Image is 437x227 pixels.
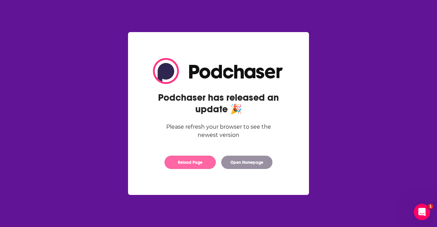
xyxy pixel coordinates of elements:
h2: Podchaser has released an update 🎉 [153,92,284,115]
img: Logo [153,58,284,84]
button: Open Homepage [221,156,272,169]
button: Reload Page [165,156,216,169]
div: Please refresh your browser to see the newest version [153,123,284,139]
iframe: Intercom live chat [414,204,430,220]
span: 1 [428,204,433,209]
